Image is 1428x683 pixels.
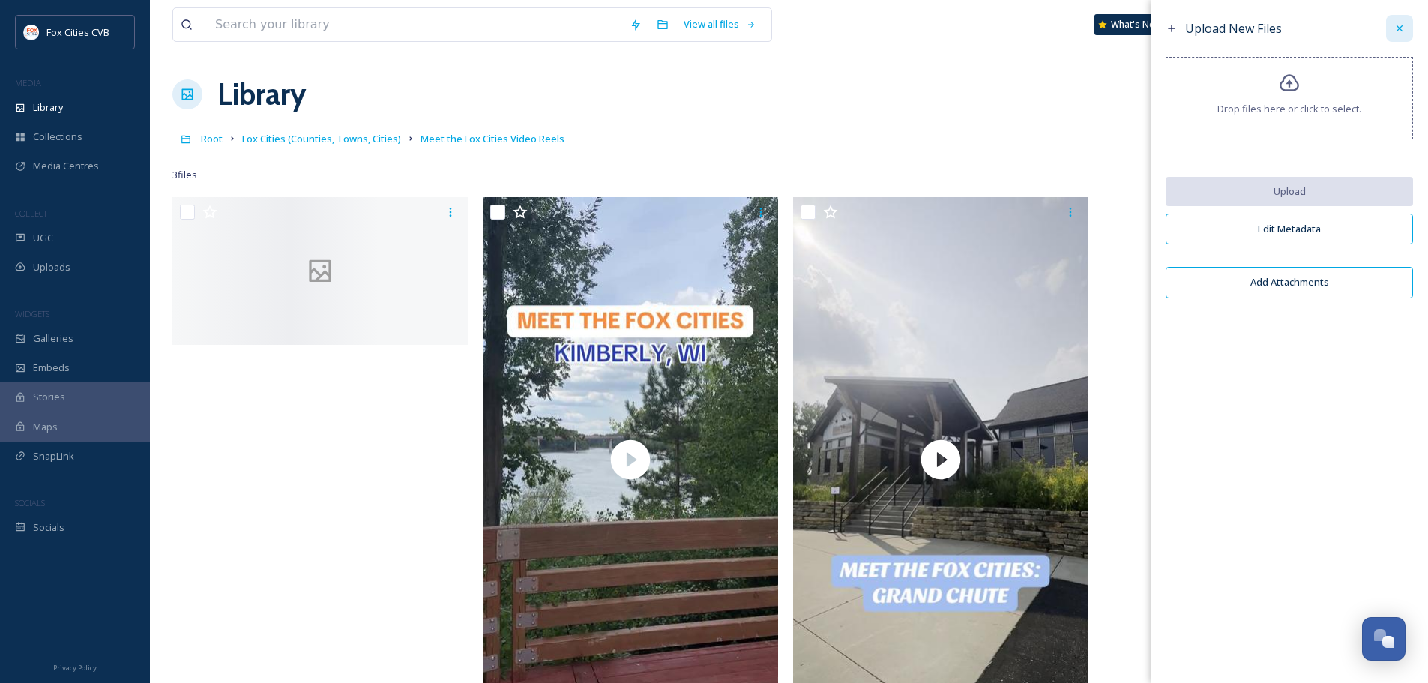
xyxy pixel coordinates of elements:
span: MEDIA [15,77,41,88]
span: Drop files here or click to select. [1217,102,1361,116]
button: Open Chat [1362,617,1406,661]
span: Meet the Fox Cities Video Reels [421,132,564,145]
button: Add Attachments [1166,267,1413,298]
span: SOCIALS [15,497,45,508]
span: Galleries [33,331,73,346]
a: Library [217,72,306,117]
span: Library [33,100,63,115]
a: View all files [676,10,764,39]
a: What's New [1094,14,1169,35]
span: Uploads [33,260,70,274]
a: Privacy Policy [53,658,97,676]
button: Upload [1166,177,1413,206]
span: Socials [33,520,64,535]
span: Embeds [33,361,70,375]
span: Upload New Files [1185,20,1282,37]
span: UGC [33,231,53,245]
span: COLLECT [15,208,47,219]
a: Root [201,130,223,148]
span: SnapLink [33,449,74,463]
span: Collections [33,130,82,144]
span: Fox Cities (Counties, Towns, Cities) [242,132,401,145]
img: images.png [24,25,39,40]
span: Media Centres [33,159,99,173]
button: Edit Metadata [1166,214,1413,244]
span: Maps [33,420,58,434]
span: Fox Cities CVB [46,25,109,39]
span: Root [201,132,223,145]
span: Stories [33,390,65,404]
span: 3 file s [172,168,197,182]
span: Privacy Policy [53,663,97,673]
a: Meet the Fox Cities Video Reels [421,130,564,148]
a: Fox Cities (Counties, Towns, Cities) [242,130,401,148]
input: Search your library [208,8,622,41]
span: WIDGETS [15,308,49,319]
